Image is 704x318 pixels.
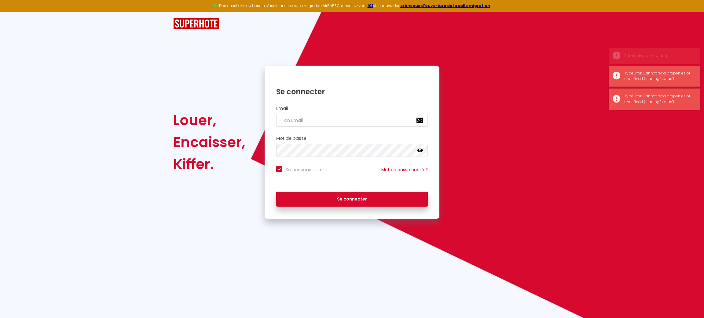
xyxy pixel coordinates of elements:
[276,106,428,111] h2: Email
[624,53,694,59] div: Something went wrong
[173,131,245,153] div: Encaisser,
[368,3,373,8] a: ICI
[381,167,428,173] a: Mot de passe oublié ?
[173,153,245,175] div: Kiffer.
[276,192,428,207] button: Se connecter
[400,3,490,8] a: créneaux d'ouverture de la salle migration
[624,93,694,105] div: TypeError: Cannot read properties of undefined (reading 'status')
[276,136,428,141] h2: Mot de passe
[624,70,694,82] div: TypeError: Cannot read properties of undefined (reading 'status')
[276,87,428,96] h1: Se connecter
[624,30,694,42] div: TypeError: Cannot read properties of undefined (reading 'status')
[276,114,428,127] input: Ton Email
[173,18,219,29] img: SuperHote logo
[173,109,245,131] div: Louer,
